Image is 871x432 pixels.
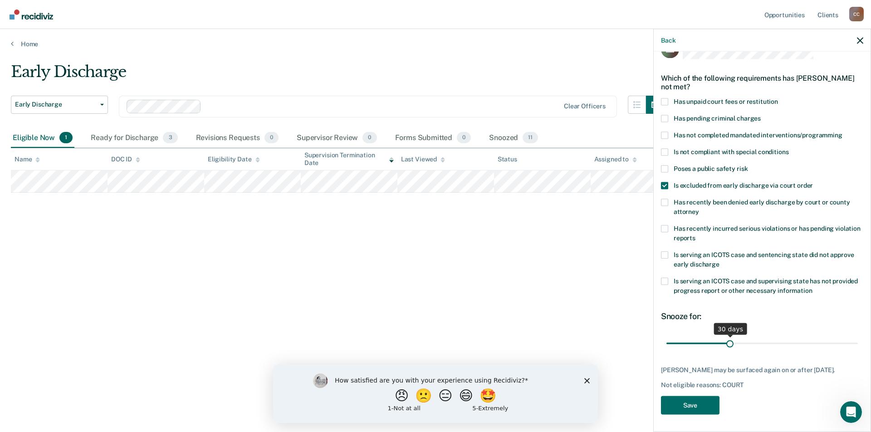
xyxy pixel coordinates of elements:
[393,128,473,148] div: Forms Submitted
[674,277,858,294] span: Is serving an ICOTS case and supervising state has not provided progress report or other necessar...
[208,155,260,163] div: Eligibility Date
[661,366,863,374] div: [PERSON_NAME] may be surfaced again on or after [DATE].
[523,132,538,144] span: 11
[674,114,761,121] span: Has pending criminal charges
[11,128,74,148] div: Eligible Now
[11,63,664,88] div: Early Discharge
[457,132,471,144] span: 0
[163,132,177,144] span: 3
[264,132,279,144] span: 0
[401,155,445,163] div: Last Viewed
[714,323,747,335] div: 30 days
[849,7,864,21] div: C C
[273,364,598,423] iframe: Survey by Kim from Recidiviz
[11,40,860,48] a: Home
[674,131,842,138] span: Has not completed mandated interventions/programming
[59,132,73,144] span: 1
[674,251,854,267] span: Is serving an ICOTS case and sentencing state did not approve early discharge
[487,128,540,148] div: Snoozed
[674,97,778,105] span: Has unpaid court fees or restitution
[661,66,863,98] div: Which of the following requirements has [PERSON_NAME] not met?
[498,155,517,163] div: Status
[10,10,53,19] img: Recidiviz
[849,7,864,21] button: Profile dropdown button
[674,181,813,189] span: Is excluded from early discharge via court order
[594,155,637,163] div: Assigned to
[661,36,675,44] button: Back
[674,148,788,155] span: Is not compliant with special conditions
[111,155,140,163] div: DOC ID
[564,102,606,110] div: Clear officers
[194,128,280,148] div: Revisions Requests
[304,151,394,167] div: Supervision Termination Date
[661,396,719,414] button: Save
[15,101,97,108] span: Early Discharge
[674,165,748,172] span: Poses a public safety risk
[674,198,850,215] span: Has recently been denied early discharge by court or county attorney
[840,401,862,423] iframe: Intercom live chat
[362,132,377,144] span: 0
[661,381,863,389] div: Not eligible reasons: COURT
[15,155,40,163] div: Name
[295,128,379,148] div: Supervisor Review
[661,311,863,321] div: Snooze for:
[674,224,861,241] span: Has recently incurred serious violations or has pending violation reports
[89,128,179,148] div: Ready for Discharge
